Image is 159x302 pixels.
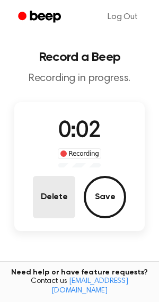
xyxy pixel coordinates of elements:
button: Delete Audio Record [33,176,75,218]
div: Recording [58,148,102,159]
a: Beep [11,7,70,28]
a: [EMAIL_ADDRESS][DOMAIN_NAME] [51,278,128,295]
span: 0:02 [58,120,101,143]
p: Recording in progress. [8,72,151,85]
a: Log Out [97,4,148,30]
h1: Record a Beep [8,51,151,64]
button: Save Audio Record [84,176,126,218]
span: Contact us [6,277,153,296]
